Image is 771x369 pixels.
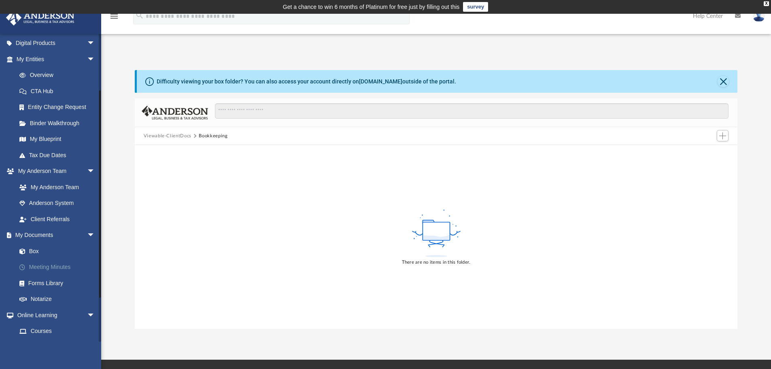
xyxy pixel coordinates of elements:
input: Search files and folders [215,103,729,119]
div: There are no items in this folder. [402,259,471,266]
a: Digital Productsarrow_drop_down [6,35,107,51]
img: User Pic [753,10,765,22]
img: Anderson Advisors Platinum Portal [4,10,77,26]
span: arrow_drop_down [87,227,103,244]
a: Tax Due Dates [11,147,107,163]
a: Courses [11,323,103,339]
a: survey [463,2,488,12]
a: Meeting Minutes [11,259,107,275]
div: close [764,1,769,6]
button: Bookkeeping [199,132,227,140]
button: Viewable-ClientDocs [144,132,191,140]
a: [DOMAIN_NAME] [359,78,402,85]
a: Client Referrals [11,211,103,227]
span: arrow_drop_down [87,307,103,324]
a: menu [109,15,119,21]
a: My Blueprint [11,131,103,147]
a: Binder Walkthrough [11,115,107,131]
a: Notarize [11,291,107,307]
div: Get a chance to win 6 months of Platinum for free just by filling out this [283,2,460,12]
button: Close [718,76,729,87]
a: Overview [11,67,107,83]
a: My Anderson Teamarrow_drop_down [6,163,103,179]
a: Online Learningarrow_drop_down [6,307,103,323]
a: Forms Library [11,275,103,291]
a: My Entitiesarrow_drop_down [6,51,107,67]
div: Difficulty viewing your box folder? You can also access your account directly on outside of the p... [157,77,456,86]
a: Entity Change Request [11,99,107,115]
i: menu [109,11,119,21]
a: My Anderson Team [11,179,99,195]
span: arrow_drop_down [87,51,103,68]
a: My Documentsarrow_drop_down [6,227,107,243]
a: Video Training [11,339,99,355]
a: CTA Hub [11,83,107,99]
a: Anderson System [11,195,103,211]
button: Add [717,130,729,141]
span: arrow_drop_down [87,35,103,52]
span: arrow_drop_down [87,163,103,180]
i: search [135,11,144,20]
a: Box [11,243,103,259]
